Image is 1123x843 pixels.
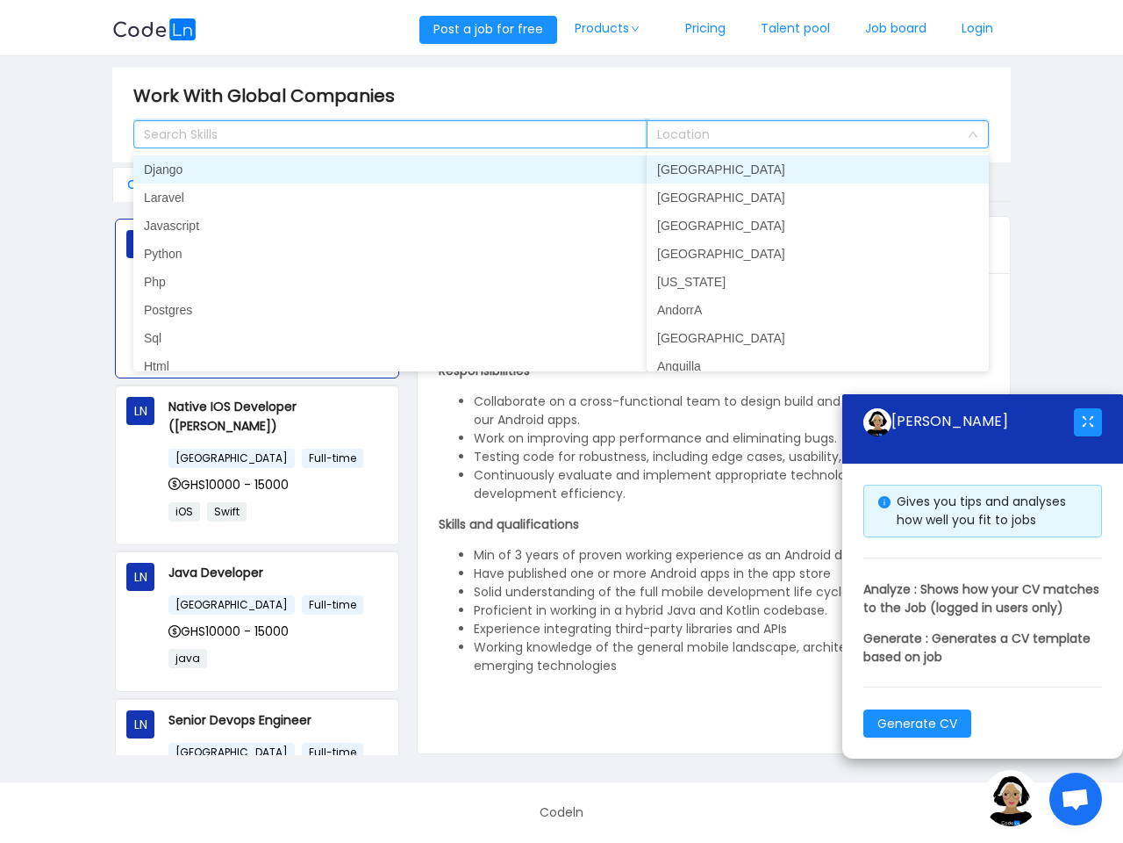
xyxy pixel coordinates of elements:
li: Continuously evaluate and implement appropriate technologies to maximize development efficiency. [474,466,989,503]
li: Anguilla [647,352,989,380]
span: Full-time [302,743,363,762]
li: [US_STATE] [647,268,989,296]
p: Analyze : Shows how your CV matches to the Job (logged in users only) [863,580,1102,617]
span: [GEOGRAPHIC_DATA] [168,449,295,468]
li: Postgres [133,296,647,324]
span: Work With Global Companies [133,82,405,110]
i: icon: info-circle [878,496,891,508]
img: ground.ddcf5dcf.png [983,770,1039,826]
strong: Skills and qualifications [439,515,579,533]
i: icon: down [630,25,640,33]
i: icon: check [626,305,637,315]
strong: Responsibilities [439,362,530,379]
span: [GEOGRAPHIC_DATA] [168,595,295,615]
li: [GEOGRAPHIC_DATA] [647,184,989,212]
div: Search Skills [144,126,621,143]
span: Full-time [302,449,363,468]
i: icon: check [626,164,637,175]
button: icon: fullscreen [1074,408,1102,436]
li: [GEOGRAPHIC_DATA] [647,240,989,268]
li: Django [133,155,647,184]
li: Have published one or more Android apps in the app store [474,565,989,583]
i: icon: check [626,277,637,287]
p: Senior Devops Engineer [168,710,388,730]
p: Native IOS Developer ([PERSON_NAME]) [168,397,388,436]
li: [GEOGRAPHIC_DATA] [647,324,989,352]
img: logobg.f302741d.svg [112,18,197,40]
div: Codeln Jobs [112,167,218,202]
li: [GEOGRAPHIC_DATA] [647,155,989,184]
i: icon: dollar [168,625,181,638]
button: Generate CV [863,710,971,738]
i: icon: check [626,249,637,259]
i: icon: dollar [168,478,181,490]
div: [PERSON_NAME] [863,408,1074,436]
span: Gives you tips and analyses how well you fit to jobs [897,493,1066,529]
span: Swift [207,502,247,522]
i: icon: check [626,220,637,231]
span: GHS10000 - 15000 [168,476,289,494]
span: [GEOGRAPHIC_DATA] [168,743,295,762]
a: Post a job for free [419,20,557,38]
li: Solid understanding of the full mobile development life cycle [474,583,989,602]
span: iOS [168,502,200,522]
span: java [168,649,207,668]
li: Laravel [133,184,647,212]
span: GHS10000 - 15000 [168,623,289,640]
p: Generate : Generates a CV template based on job [863,630,1102,666]
span: Full-time [302,595,363,615]
i: icon: down [968,129,978,141]
i: icon: check [626,361,637,371]
span: LN [134,563,147,591]
li: Experience integrating third-party libraries and APIs [474,620,989,638]
li: AndorrA [647,296,989,324]
li: Collaborate on a cross-functional team to design build and ship new features for our Android apps. [474,393,989,429]
img: ground.ddcf5dcf.png [863,408,891,436]
li: Sql [133,324,647,352]
li: [GEOGRAPHIC_DATA] [647,212,989,240]
i: icon: check [626,333,637,343]
i: icon: check [626,192,637,203]
span: LN [134,397,147,425]
li: Html [133,352,647,380]
li: Working knowledge of the general mobile landscape, architectures, trends, and emerging technologies [474,638,989,675]
li: Work on improving app performance and eliminating bugs. [474,429,989,448]
a: Open chat [1049,773,1102,825]
li: Proficient in working in a hybrid Java and Kotlin codebase. [474,602,989,620]
li: Python [133,240,647,268]
li: Min of 3 years of proven working experience as an Android developer [474,546,989,565]
button: Post a job for free [419,16,557,44]
li: Testing code for robustness, including edge cases, usability, and general reliability. [474,448,989,466]
li: Javascript [133,212,647,240]
p: Java Developer [168,563,388,582]
span: LN [134,710,147,739]
li: Php [133,268,647,296]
